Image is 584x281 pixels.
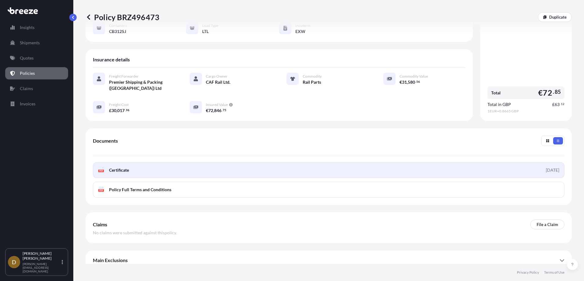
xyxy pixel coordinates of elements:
[116,108,117,113] span: ,
[552,102,555,107] span: £
[93,230,177,236] span: No claims were submitted against this policy .
[109,187,171,193] span: Policy Full Terms and Conditions
[487,109,564,114] span: 1 EUR = 0.8665 GBP
[5,52,68,64] a: Quotes
[549,14,567,20] p: Duplicate
[126,109,130,111] span: 96
[543,89,552,97] span: 72
[125,109,126,111] span: .
[400,74,428,79] span: Commodity Value
[303,74,322,79] span: Commodity
[93,221,107,228] span: Claims
[93,253,564,268] div: Main Exclusions
[5,21,68,34] a: Insights
[213,108,214,113] span: ,
[402,80,407,84] span: 31
[12,259,16,265] span: D
[86,12,159,22] p: Policy BRZ496473
[20,101,35,107] p: Invoices
[23,251,60,261] p: [PERSON_NAME] [PERSON_NAME]
[303,79,321,85] span: Rail Parts
[561,103,564,105] span: 12
[400,80,402,84] span: €
[537,221,558,228] p: File a Claim
[99,189,103,192] text: PDF
[20,86,33,92] p: Claims
[20,40,40,46] p: Shipments
[109,108,111,113] span: £
[5,67,68,79] a: Policies
[206,79,230,85] span: CAF Rail Ltd.
[93,138,118,144] span: Documents
[214,108,221,113] span: 846
[206,108,208,113] span: €
[20,70,35,76] p: Policies
[538,89,543,97] span: €
[560,103,560,105] span: .
[99,170,103,172] text: PDF
[109,102,129,107] span: Freight Cost
[416,81,420,83] span: 56
[111,108,116,113] span: 30
[23,262,60,273] p: [PERSON_NAME][EMAIL_ADDRESS][DOMAIN_NAME]
[208,108,213,113] span: 72
[5,82,68,95] a: Claims
[555,102,560,107] span: 63
[93,57,130,63] span: Insurance details
[544,270,564,275] a: Terms of Use
[93,182,564,198] a: PDFPolicy Full Terms and Conditions
[5,98,68,110] a: Invoices
[20,55,34,61] p: Quotes
[555,90,561,94] span: 85
[530,220,564,229] a: File a Claim
[553,90,554,94] span: .
[546,167,559,173] div: [DATE]
[222,109,222,111] span: .
[487,101,511,108] span: Total in GBP
[93,257,128,263] span: Main Exclusions
[5,37,68,49] a: Shipments
[117,108,125,113] span: 017
[109,74,139,79] span: Freight Forwarder
[408,80,415,84] span: 580
[491,90,501,96] span: Total
[206,102,228,107] span: Insured Value
[20,24,35,31] p: Insights
[109,79,175,91] span: Premier Shipping & Packing ([GEOGRAPHIC_DATA]) Ltd
[109,167,129,173] span: Certificate
[538,12,572,22] a: Duplicate
[223,109,226,111] span: 75
[517,270,539,275] a: Privacy Policy
[206,74,228,79] span: Cargo Owner
[93,162,564,178] a: PDFCertificate[DATE]
[407,80,408,84] span: ,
